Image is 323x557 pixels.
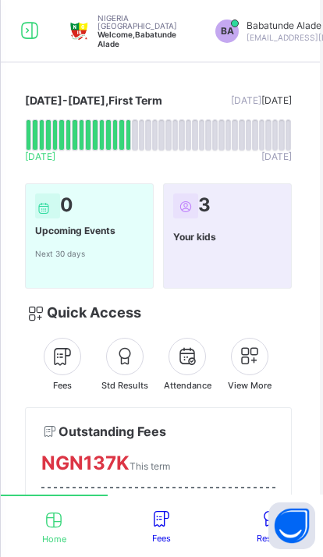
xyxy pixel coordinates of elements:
span: Home [42,534,66,545]
span: [DATE] [261,151,292,162]
a: Fees [150,509,174,544]
span: Std Results [101,381,148,390]
span: This term [130,460,170,472]
span: [DATE]-[DATE] , First Term [25,94,162,107]
span: View More [228,381,272,390]
span: Next 30 days [35,236,144,258]
span: Upcoming Events [35,225,144,236]
span: Attendance [164,381,211,390]
span: Fees [53,381,72,390]
span: Quick Access [47,304,141,323]
span: [DATE] [25,151,55,162]
span: Result [257,533,282,544]
span: Fees [150,533,174,544]
span: 0 [60,193,73,218]
a: Result [257,509,282,544]
span: Your kids [173,225,282,243]
button: Open asap [268,502,315,549]
span: NGN137K [41,452,130,474]
img: NIGERIA GHANA INTERNATIONAL SCHOOL logo [67,16,91,47]
span: NIGERIA [GEOGRAPHIC_DATA] [98,14,184,30]
span: [DATE] [261,94,292,106]
span: [DATE] [231,94,292,106]
span: Outstanding Fees [59,424,166,439]
span: 3 [198,193,211,218]
span: Welcome, Babatunde Alade [98,30,184,48]
span: BA [221,25,234,37]
a: Home [42,509,66,545]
